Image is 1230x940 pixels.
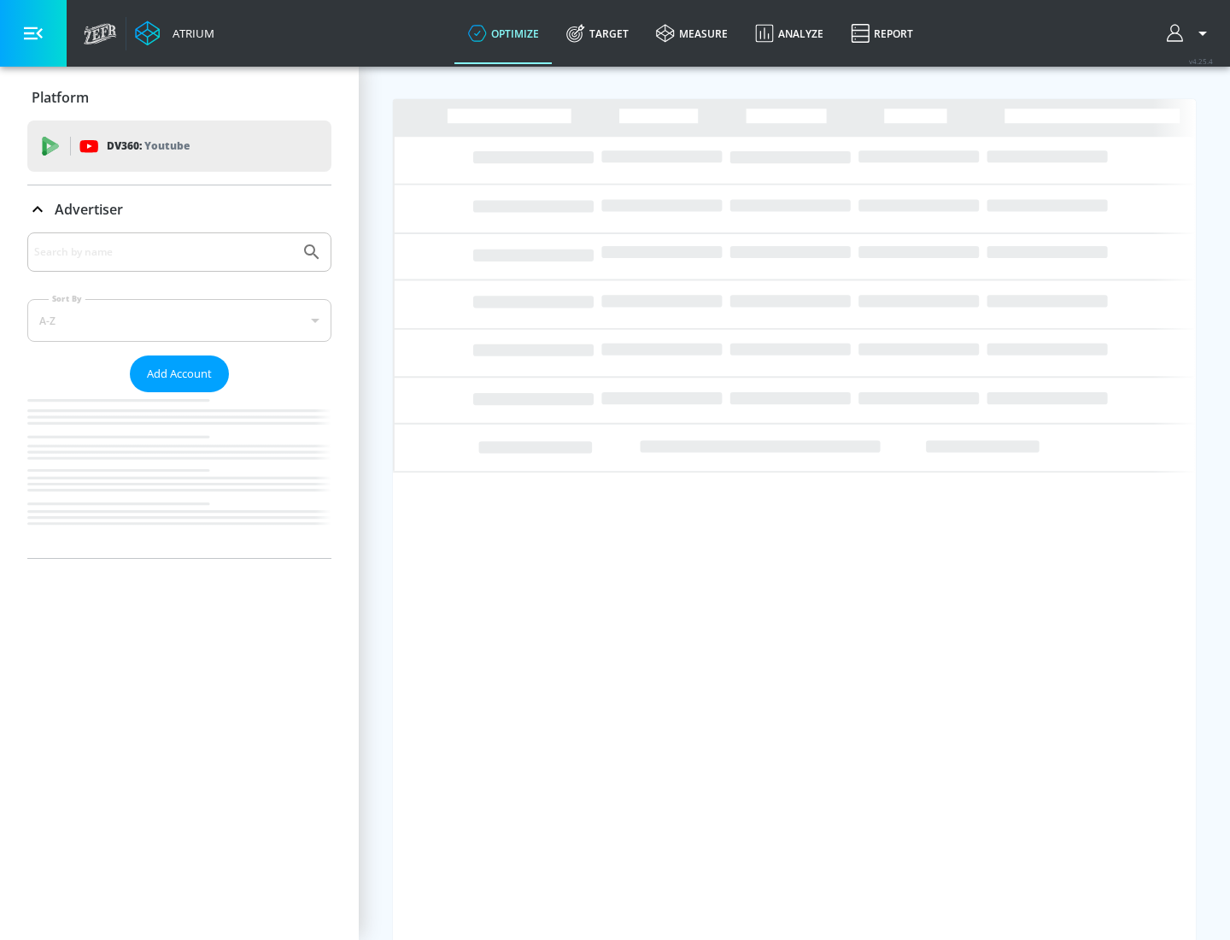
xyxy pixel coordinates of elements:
[34,241,293,263] input: Search by name
[107,137,190,156] p: DV360:
[166,26,214,41] div: Atrium
[741,3,837,64] a: Analyze
[49,293,85,304] label: Sort By
[32,88,89,107] p: Platform
[147,364,212,384] span: Add Account
[27,73,331,121] div: Platform
[27,232,331,558] div: Advertiser
[553,3,642,64] a: Target
[27,392,331,558] nav: list of Advertiser
[454,3,553,64] a: optimize
[55,200,123,219] p: Advertiser
[144,137,190,155] p: Youtube
[135,21,214,46] a: Atrium
[27,120,331,172] div: DV360: Youtube
[1189,56,1213,66] span: v 4.25.4
[837,3,927,64] a: Report
[642,3,741,64] a: measure
[27,185,331,233] div: Advertiser
[27,299,331,342] div: A-Z
[130,355,229,392] button: Add Account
